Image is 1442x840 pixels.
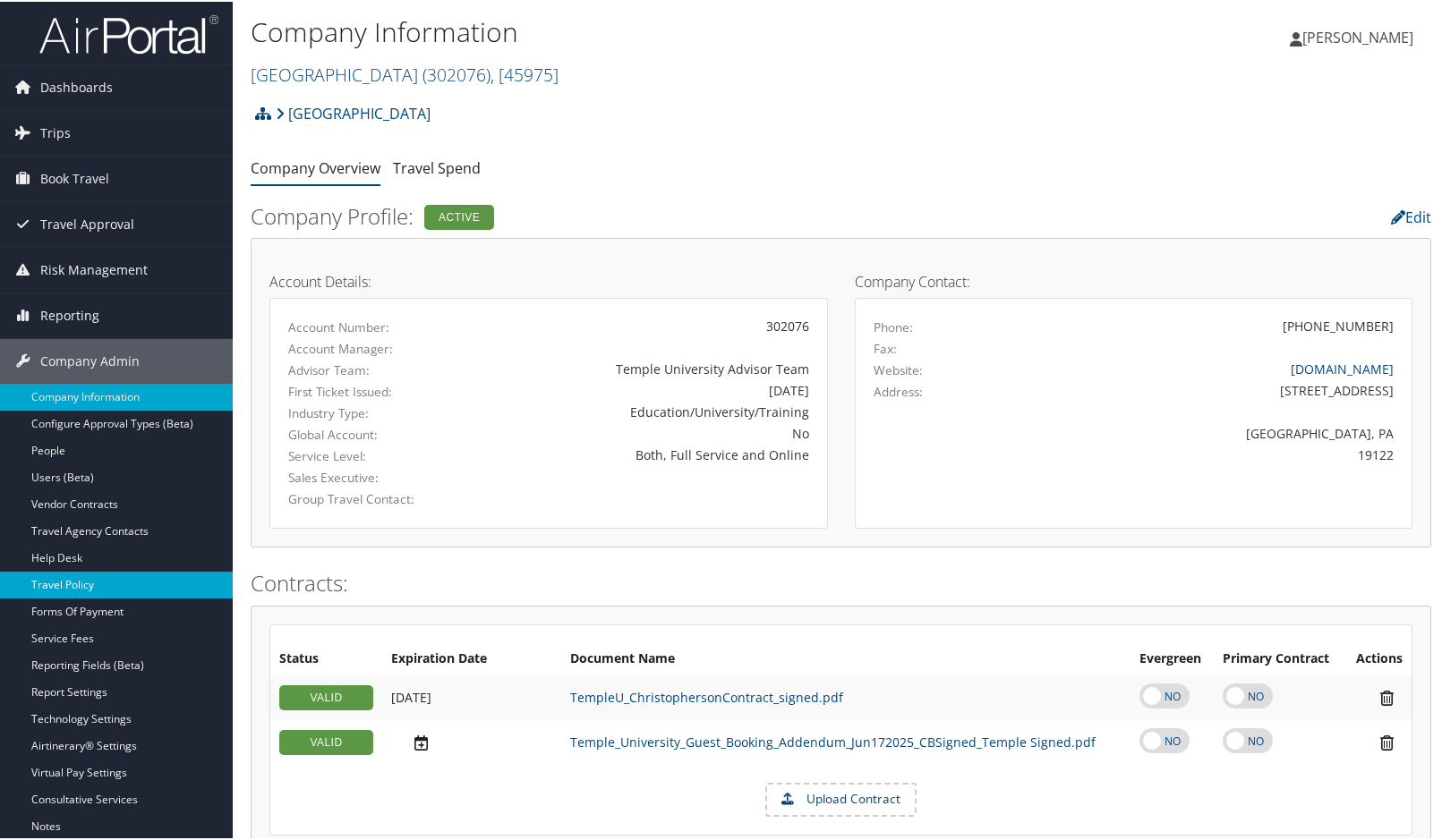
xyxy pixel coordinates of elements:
[471,422,809,441] div: No
[874,360,923,378] label: Website:
[288,467,444,485] label: Sales Executive:
[1371,687,1403,706] i: Remove Contract
[570,732,1096,749] a: Temple_University_Guest_Booking_Addendum_Jun172025_CBSigned_Temple Signed.pdf
[251,157,380,176] a: Company Overview
[279,683,373,708] div: VALID
[855,273,1413,287] h4: Company Contact:
[471,401,809,420] div: Education/University/Training
[251,199,1028,230] h2: Company Profile:
[1010,422,1394,441] div: [GEOGRAPHIC_DATA], PA
[874,338,897,356] label: Fax:
[251,566,1431,597] h2: Contracts:
[1302,26,1413,46] span: [PERSON_NAME]
[391,732,552,751] div: Add/Edit Date
[288,488,444,506] label: Group Travel Contact:
[471,379,809,398] div: [DATE]
[471,444,809,462] div: Both, Full Service and Online
[40,155,109,199] span: Book Travel
[276,94,431,130] a: [GEOGRAPHIC_DATA]
[269,273,828,287] h4: Account Details:
[288,317,444,335] label: Account Number:
[391,687,431,704] span: [DATE]
[288,445,444,463] label: Service Level:
[251,61,559,85] a: [GEOGRAPHIC_DATA]
[1010,379,1394,398] div: [STREET_ADDRESS]
[40,337,140,382] span: Company Admin
[1371,732,1403,751] i: Remove Contract
[40,246,148,291] span: Risk Management
[251,12,1037,49] h1: Company Information
[391,688,552,704] div: Add/Edit Date
[561,641,1131,674] th: Document Name
[288,381,444,399] label: First Ticket Issued:
[471,315,809,334] div: 302076
[288,424,444,442] label: Global Account:
[39,12,218,54] img: airportal-logo.png
[1214,641,1344,674] th: Primary Contract
[471,358,809,377] div: Temple University Advisor Team
[40,200,134,245] span: Travel Approval
[393,157,481,176] a: Travel Spend
[424,203,494,228] div: Active
[1283,315,1394,334] div: [PHONE_NUMBER]
[270,641,382,674] th: Status
[1131,641,1214,674] th: Evergreen
[40,64,113,108] span: Dashboards
[288,403,444,420] label: Industry Type:
[874,381,923,399] label: Address:
[767,783,915,813] label: Upload Contract
[40,292,99,336] span: Reporting
[1344,641,1412,674] th: Actions
[279,728,373,753] div: VALID
[1290,9,1431,63] a: [PERSON_NAME]
[1010,444,1394,462] div: 19122
[422,61,491,85] span: ( 302076 )
[1291,359,1394,376] a: [DOMAIN_NAME]
[40,109,71,154] span: Trips
[382,641,561,674] th: Expiration Date
[570,687,843,704] a: TempleU_ChristophersonContract_signed.pdf
[491,61,559,85] span: , [ 45975 ]
[288,338,444,356] label: Account Manager:
[1391,206,1431,225] a: Edit
[288,360,444,378] label: Advisor Team:
[874,317,913,335] label: Phone:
